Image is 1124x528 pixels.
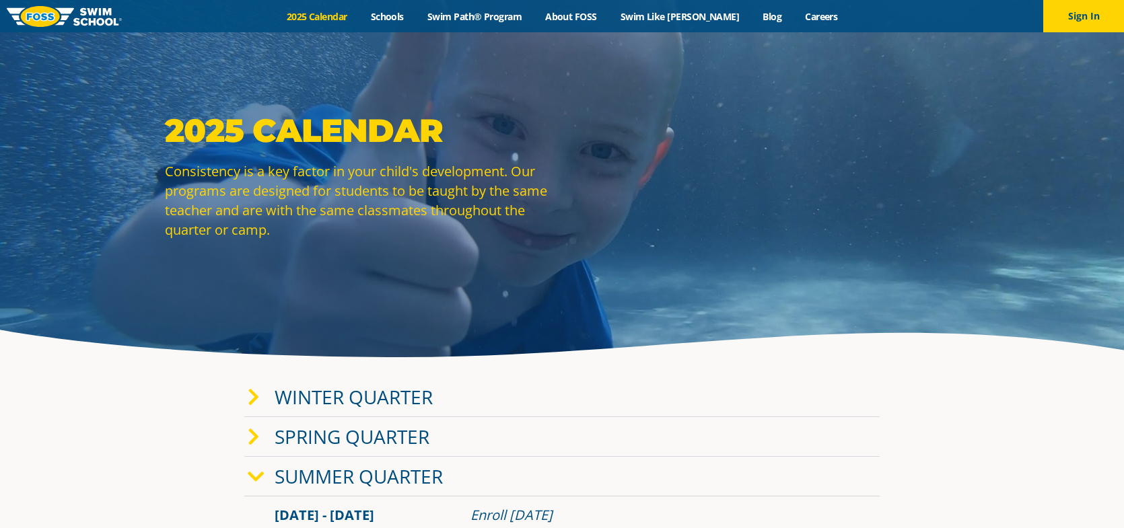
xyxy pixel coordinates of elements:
[275,424,429,449] a: Spring Quarter
[165,111,443,150] strong: 2025 Calendar
[275,506,374,524] span: [DATE] - [DATE]
[165,161,555,239] p: Consistency is a key factor in your child's development. Our programs are designed for students t...
[534,10,609,23] a: About FOSS
[608,10,751,23] a: Swim Like [PERSON_NAME]
[794,10,849,23] a: Careers
[7,6,122,27] img: FOSS Swim School Logo
[275,384,433,410] a: Winter Quarter
[275,10,359,23] a: 2025 Calendar
[751,10,794,23] a: Blog
[470,506,849,525] div: Enroll [DATE]
[359,10,415,23] a: Schools
[415,10,533,23] a: Swim Path® Program
[275,463,443,489] a: Summer Quarter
